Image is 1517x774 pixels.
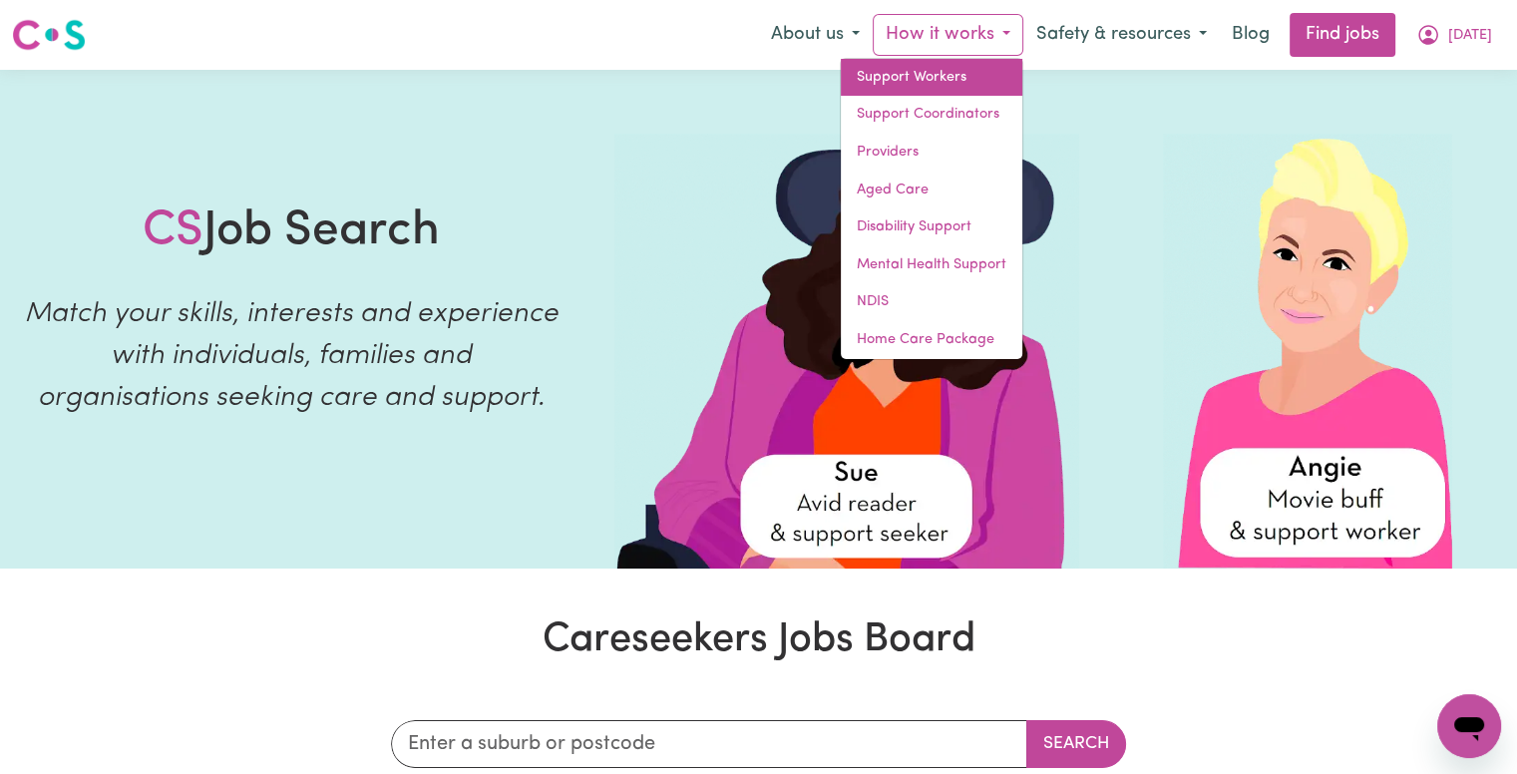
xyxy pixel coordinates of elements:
h1: Job Search [143,203,440,261]
a: Support Coordinators [841,96,1022,134]
a: Home Care Package [841,321,1022,359]
button: About us [758,14,873,56]
div: How it works [840,58,1023,360]
a: Careseekers logo [12,12,86,58]
a: Providers [841,134,1022,172]
button: How it works [873,14,1023,56]
a: Aged Care [841,172,1022,209]
button: My Account [1403,14,1505,56]
a: Disability Support [841,208,1022,246]
iframe: Button to launch messaging window [1437,694,1501,758]
span: CS [143,207,203,255]
a: Blog [1220,13,1282,57]
a: NDIS [841,283,1022,321]
a: Support Workers [841,59,1022,97]
button: Search [1026,720,1126,768]
button: Safety & resources [1023,14,1220,56]
a: Mental Health Support [841,246,1022,284]
img: Careseekers logo [12,17,86,53]
input: Enter a suburb or postcode [391,720,1027,768]
span: [DATE] [1448,25,1492,47]
a: Find jobs [1290,13,1395,57]
p: Match your skills, interests and experience with individuals, families and organisations seeking ... [24,293,559,419]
